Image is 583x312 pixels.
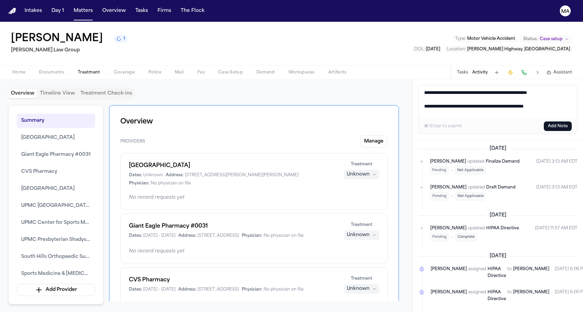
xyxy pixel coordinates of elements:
[185,173,299,178] span: [STREET_ADDRESS][PERSON_NAME][PERSON_NAME]
[133,5,151,17] button: Tasks
[17,131,95,145] button: [GEOGRAPHIC_DATA]
[535,225,578,241] time: August 21, 2025 at 11:57 AM
[120,116,388,127] h1: Overview
[78,89,135,98] button: Treatment Check-ins
[256,70,275,75] span: Demand
[17,165,95,179] button: CVS Pharmacy
[351,222,372,228] span: Treatment
[488,267,506,278] span: HIPAA Directive
[468,225,485,232] span: updated
[455,192,486,200] span: Not Applicable
[547,70,572,75] button: Assistant
[486,226,519,230] span: HIPAA Directive
[424,124,462,129] div: ⌘+Enter to submit
[129,233,142,239] span: Dates:
[175,70,184,75] span: Mail
[17,233,95,247] button: UPMC Presbyterian Shadyside
[11,33,103,45] h1: [PERSON_NAME]
[486,184,515,191] a: Draft Demand
[8,8,16,14] a: Home
[468,289,486,302] span: assigned
[507,289,512,302] span: to
[540,36,563,42] span: Case setup
[155,5,174,17] a: Firms
[430,225,466,232] span: [PERSON_NAME]
[488,289,506,302] a: HIPAA Directive
[523,36,538,42] span: Status:
[536,158,578,175] time: August 26, 2025 at 3:13 AM
[445,46,572,53] button: Edit Location: William Penn Highway, PA
[37,89,78,98] button: Timeline View
[129,173,142,178] span: Dates:
[197,70,205,75] span: Fax
[430,158,466,165] span: [PERSON_NAME]
[114,70,135,75] span: Coverage
[178,287,196,292] span: Address:
[431,266,467,279] span: [PERSON_NAME]
[197,287,239,292] span: [STREET_ADDRESS]
[11,33,103,45] button: Edit matter name
[17,148,95,162] button: Giant Eagle Pharmacy #0031
[12,70,25,75] span: Home
[485,253,510,260] span: [DATE]
[166,173,183,178] span: Address:
[129,248,379,255] div: No record requests yet
[513,289,549,302] span: [PERSON_NAME]
[457,70,468,75] button: Tasks
[344,170,379,179] button: Unknown
[22,5,45,17] a: Intakes
[486,185,515,190] span: Draft Demand
[450,234,454,240] span: →
[129,222,336,230] h1: Giant Eagle Pharmacy #0031
[328,70,347,75] span: Artifacts
[197,233,239,239] span: [STREET_ADDRESS]
[507,266,512,279] span: to
[71,5,95,17] button: Matters
[447,47,466,51] span: Location :
[486,158,520,165] a: Finalize Demand
[344,284,379,294] button: Unknown
[17,250,95,264] button: South Hills Orthopaedic Surgery Associates, P.C.
[467,37,515,41] span: Motor Vehicle Accident
[431,289,467,302] span: [PERSON_NAME]
[414,47,425,51] span: DOL :
[347,285,370,292] div: Unknown
[467,47,570,51] span: [PERSON_NAME] Highway, [GEOGRAPHIC_DATA]
[506,68,515,77] button: Create Immediate Task
[347,171,370,178] div: Unknown
[17,216,95,230] button: UPMC Center for Sports Medicine – [MEDICAL_DATA] Program
[455,37,466,41] span: Type :
[492,68,502,77] button: Add Task
[129,181,149,186] span: Physician:
[536,184,578,200] time: August 26, 2025 at 3:13 AM
[218,70,243,75] span: Case Setup
[412,46,442,53] button: Edit DOL: 2025-05-11
[17,199,95,213] button: UPMC [GEOGRAPHIC_DATA]
[455,166,485,175] span: Not Applicable
[426,47,440,51] span: [DATE]
[178,5,207,17] button: The Flock
[472,70,488,75] button: Activity
[242,287,262,292] span: Physician:
[288,70,315,75] span: Workspaces
[123,36,125,42] span: 1
[120,139,145,144] span: Providers
[264,287,303,292] span: No physician on file
[242,233,262,239] span: Physician:
[344,230,379,240] button: Unknown
[520,35,572,43] button: Change status from Case setup
[78,70,100,75] span: Treatment
[39,70,64,75] span: Documents
[100,5,129,17] button: Overview
[143,233,176,239] span: [DATE] - [DATE]
[129,276,336,284] h1: CVS Pharmacy
[143,287,176,292] span: [DATE] - [DATE]
[488,266,506,279] a: HIPAA Directive
[360,135,388,148] button: Manage
[430,166,448,175] span: Pending
[148,70,161,75] span: Police
[455,233,477,241] span: Complete
[49,5,67,17] button: Day 1
[151,181,191,186] span: No physician on file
